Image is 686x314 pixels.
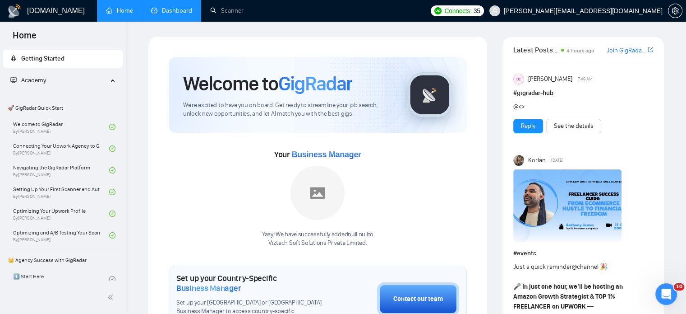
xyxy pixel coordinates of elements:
span: export [648,46,653,53]
span: double-left [107,293,116,302]
span: setting [668,7,682,14]
div: Contact our team [393,294,443,304]
a: Optimizing and A/B Testing Your Scanner for Better ResultsBy[PERSON_NAME] [13,225,109,245]
a: Setting Up Your First Scanner and Auto-BidderBy[PERSON_NAME] [13,182,109,202]
span: 🎤 [513,283,521,291]
a: Navigating the GigRadar PlatformBy[PERSON_NAME] [13,160,109,180]
span: check-circle [109,167,115,173]
span: check-circle [109,189,115,195]
h1: Set up your Country-Specific [176,273,332,293]
p: Viztech Soft Solutions Private Limited . [262,239,373,248]
span: 35 [474,6,480,16]
a: setting [668,7,682,14]
h1: Welcome to [183,71,352,96]
span: check-circle [109,145,115,152]
span: user [492,8,498,14]
span: Your [274,150,361,159]
button: See the details [546,119,601,133]
span: Business Manager [176,283,241,293]
button: Reply [513,119,543,133]
span: [PERSON_NAME] [528,74,572,84]
span: 7:49 AM [578,75,593,83]
span: 🚀 GigRadar Quick Start [4,99,122,117]
span: Business Manager [291,150,361,159]
span: Connects: [444,6,471,16]
img: F09H8TEEYJG-Anthony%20James.png [513,169,622,242]
img: upwork-logo.png [434,7,442,14]
span: check-circle [109,211,115,217]
div: DE [514,74,524,84]
a: See the details [554,121,594,131]
span: [DATE] [551,156,563,164]
span: @channel [572,263,599,271]
a: 1️⃣ Start Here [13,269,109,289]
span: rocket [10,55,17,61]
span: 10 [674,283,684,291]
a: searchScanner [210,7,244,14]
span: Korlan [528,155,545,165]
button: setting [668,4,682,18]
span: GigRadar [278,71,352,96]
iframe: Intercom live chat [655,283,677,305]
div: Yaay! We have successfully added null null to [262,230,373,248]
span: 👑 Agency Success with GigRadar [4,251,122,269]
a: dashboardDashboard [151,7,192,14]
span: check-circle [109,232,115,239]
span: check-circle [109,276,115,282]
img: logo [7,4,22,19]
a: export [648,46,653,54]
div: @<> [513,102,625,112]
span: 🎉 [600,263,608,271]
span: Getting Started [21,55,64,62]
img: Korlan [513,155,524,166]
span: check-circle [109,124,115,130]
a: Reply [521,121,535,131]
span: fund-projection-screen [10,77,17,83]
span: Academy [21,76,46,84]
h1: # events [513,248,653,258]
a: Optimizing Your Upwork ProfileBy[PERSON_NAME] [13,204,109,224]
h1: # gigradar-hub [513,88,653,98]
img: placeholder.png [290,166,345,220]
span: Home [5,29,44,48]
span: We're excited to have you on board. Get ready to streamline your job search, unlock new opportuni... [183,101,393,118]
span: Academy [10,76,46,84]
a: Join GigRadar Slack Community [607,46,646,56]
a: homeHome [106,7,133,14]
li: Getting Started [3,50,123,68]
a: Welcome to GigRadarBy[PERSON_NAME] [13,117,109,137]
a: Connecting Your Upwork Agency to GigRadarBy[PERSON_NAME] [13,139,109,159]
span: 4 hours ago [566,47,594,54]
span: Latest Posts from the GigRadar Community [513,44,558,56]
img: gigradar-logo.png [407,72,452,117]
